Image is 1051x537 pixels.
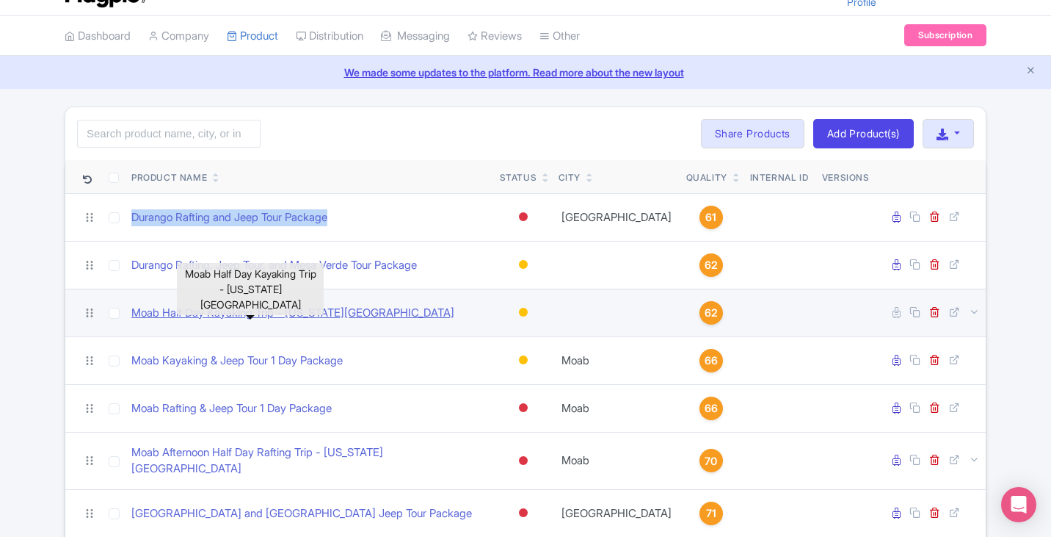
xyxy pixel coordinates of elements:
td: [GEOGRAPHIC_DATA] [553,489,680,537]
a: Product [227,16,278,57]
span: 62 [705,257,718,273]
a: Dashboard [65,16,131,57]
div: Moab Half Day Kayaking Trip - [US_STATE][GEOGRAPHIC_DATA] [177,263,324,315]
a: Company [148,16,209,57]
span: 61 [705,209,716,226]
a: 62 [686,253,736,277]
a: [GEOGRAPHIC_DATA] and [GEOGRAPHIC_DATA] Jeep Tour Package [131,505,472,522]
div: Inactive [516,450,531,472]
a: We made some updates to the platform. Read more about the new layout [9,65,1042,80]
a: Moab Afternoon Half Day Rafting Trip - [US_STATE][GEOGRAPHIC_DATA] [131,444,488,477]
span: 70 [705,453,717,469]
span: 66 [705,353,718,369]
div: Inactive [516,206,531,228]
a: Distribution [296,16,363,57]
td: Moab [553,336,680,384]
button: Close announcement [1025,63,1036,80]
div: City [559,171,581,184]
a: Moab Kayaking & Jeep Tour 1 Day Package [131,353,343,370]
a: 61 [686,206,736,229]
a: 70 [686,449,736,472]
td: [GEOGRAPHIC_DATA] [553,193,680,241]
a: Durango Rafting and Jeep Tour Package [131,209,327,226]
a: Messaging [381,16,450,57]
a: 62 [686,301,736,325]
div: Inactive [516,502,531,524]
div: Open Intercom Messenger [1001,487,1036,522]
input: Search product name, city, or interal id [77,120,261,148]
a: Other [539,16,580,57]
div: Quality [686,171,727,184]
div: Building [516,350,531,371]
a: Moab Half Day Kayaking Trip - [US_STATE][GEOGRAPHIC_DATA] [131,305,454,322]
a: Durango Rafting, Jeep Tour, and Mesa Verde Tour Package [131,257,417,274]
a: Reviews [468,16,522,57]
a: Subscription [904,24,986,46]
span: 66 [705,400,718,417]
a: 71 [686,502,736,525]
th: Internal ID [742,160,816,194]
a: Share Products [701,119,804,148]
span: 62 [705,305,718,321]
span: 71 [706,505,716,522]
a: 66 [686,349,736,372]
div: Product Name [131,171,207,184]
div: Building [516,254,531,275]
a: Add Product(s) [813,119,914,148]
div: Status [500,171,537,184]
a: 66 [686,397,736,420]
td: Moab [553,432,680,489]
a: Moab Rafting & Jeep Tour 1 Day Package [131,400,332,417]
div: Building [516,302,531,323]
td: Moab [553,384,680,432]
div: Inactive [516,397,531,419]
th: Versions [816,160,876,194]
